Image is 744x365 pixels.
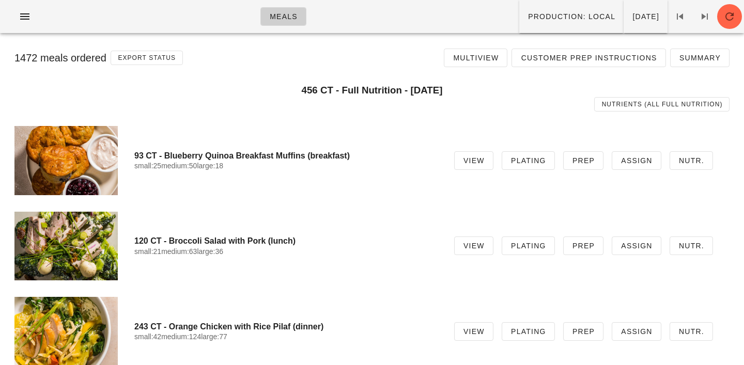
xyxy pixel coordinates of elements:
span: large:18 [197,162,223,170]
span: Production: local [528,12,615,21]
span: Nutr. [678,327,704,336]
span: Export Status [117,54,176,61]
span: large:77 [201,332,227,341]
span: Assign [621,242,653,250]
h4: 243 CT - Orange Chicken with Rice Pilaf (dinner) [134,322,438,331]
a: Plating [502,322,555,341]
span: Multiview [453,54,499,62]
a: Plating [502,236,555,255]
a: Nutr. [670,236,713,255]
span: Prep [572,242,595,250]
button: Export Status [111,51,183,65]
a: View [454,151,493,170]
span: Nutrients (all Full Nutrition) [601,101,723,108]
span: View [463,327,485,336]
span: Prep [572,327,595,336]
a: Nutrients (all Full Nutrition) [594,97,730,112]
span: Assign [621,327,653,336]
span: Plating [510,156,546,165]
span: 1472 meals ordered [14,52,106,64]
span: medium:50 [161,162,197,170]
span: Prep [572,156,595,165]
a: Assign [612,236,661,255]
span: Nutr. [678,242,704,250]
span: Meals [269,12,298,21]
a: Prep [563,151,603,170]
a: Prep [563,322,603,341]
span: Plating [510,327,546,336]
a: View [454,322,493,341]
span: [DATE] [632,12,659,21]
h4: 120 CT - Broccoli Salad with Pork (lunch) [134,236,438,246]
span: Summary [679,54,721,62]
a: Assign [612,322,661,341]
a: Customer Prep Instructions [512,49,665,67]
span: Customer Prep Instructions [520,54,657,62]
a: Prep [563,236,603,255]
span: Nutr. [678,156,704,165]
span: medium:124 [161,332,201,341]
h3: 456 CT - Full Nutrition - [DATE] [14,85,730,96]
a: Nutr. [670,151,713,170]
a: Summary [670,49,730,67]
span: View [463,242,485,250]
a: Meals [260,7,306,26]
a: Plating [502,151,555,170]
span: Assign [621,156,653,165]
h4: 93 CT - Blueberry Quinoa Breakfast Muffins (breakfast) [134,151,438,161]
span: small:21 [134,247,161,256]
a: View [454,236,493,255]
a: Nutr. [670,322,713,341]
a: Assign [612,151,661,170]
span: View [463,156,485,165]
span: small:25 [134,162,161,170]
a: Multiview [444,49,507,67]
span: large:36 [197,247,223,256]
span: Plating [510,242,546,250]
span: medium:63 [161,247,197,256]
span: small:42 [134,332,161,341]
